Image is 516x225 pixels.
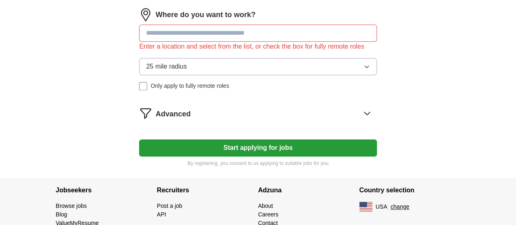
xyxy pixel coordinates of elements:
a: About [258,203,273,209]
h4: Country selection [359,179,461,202]
span: Advanced [155,109,190,120]
img: location.png [139,8,152,21]
div: Enter a location and select from the list, or check the box for fully remote roles [139,42,376,51]
button: change [390,203,409,211]
a: Browse jobs [56,203,87,209]
span: USA [376,203,388,211]
a: Post a job [157,203,182,209]
img: filter [139,107,152,120]
p: By registering, you consent to us applying to suitable jobs for you [139,160,376,167]
input: Only apply to fully remote roles [139,82,147,90]
a: Careers [258,211,279,218]
a: Blog [56,211,67,218]
button: 25 mile radius [139,58,376,75]
a: API [157,211,166,218]
span: 25 mile radius [146,62,187,71]
label: Where do you want to work? [155,9,255,20]
button: Start applying for jobs [139,139,376,156]
span: Only apply to fully remote roles [151,82,229,90]
img: US flag [359,202,372,212]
